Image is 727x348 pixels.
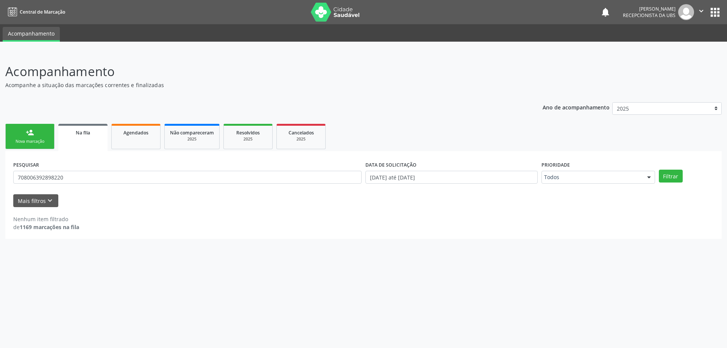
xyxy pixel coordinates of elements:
i:  [697,7,705,15]
div: Nova marcação [11,139,49,144]
strong: 1169 marcações na fila [20,223,79,231]
button: Filtrar [659,170,683,183]
label: Prioridade [541,159,570,171]
span: Agendados [123,130,148,136]
a: Central de Marcação [5,6,65,18]
label: DATA DE SOLICITAÇÃO [365,159,417,171]
div: person_add [26,128,34,137]
span: Resolvidos [236,130,260,136]
span: Cancelados [289,130,314,136]
button:  [694,4,708,20]
a: Acompanhamento [3,27,60,42]
div: 2025 [229,136,267,142]
button: notifications [600,7,611,17]
img: img [678,4,694,20]
input: Nome, CNS [13,171,362,184]
div: de [13,223,79,231]
div: 2025 [282,136,320,142]
span: Recepcionista da UBS [623,12,676,19]
button: Mais filtroskeyboard_arrow_down [13,194,58,208]
i: keyboard_arrow_down [46,197,54,205]
p: Ano de acompanhamento [543,102,610,112]
div: 2025 [170,136,214,142]
span: Todos [544,173,640,181]
div: Nenhum item filtrado [13,215,79,223]
input: Selecione um intervalo [365,171,538,184]
div: [PERSON_NAME] [623,6,676,12]
p: Acompanhe a situação das marcações correntes e finalizadas [5,81,507,89]
span: Não compareceram [170,130,214,136]
span: Na fila [76,130,90,136]
span: Central de Marcação [20,9,65,15]
p: Acompanhamento [5,62,507,81]
button: apps [708,6,722,19]
label: PESQUISAR [13,159,39,171]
